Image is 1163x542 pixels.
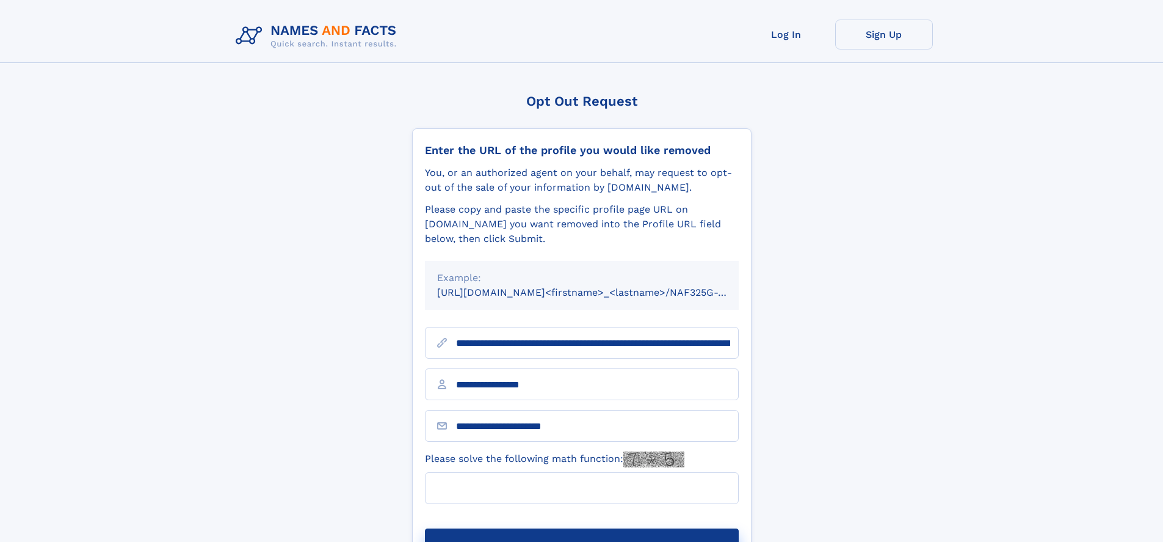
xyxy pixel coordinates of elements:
div: You, or an authorized agent on your behalf, may request to opt-out of the sale of your informatio... [425,166,739,195]
div: Opt Out Request [412,93,752,109]
label: Please solve the following math function: [425,452,684,467]
a: Log In [737,20,835,49]
small: [URL][DOMAIN_NAME]<firstname>_<lastname>/NAF325G-xxxxxxxx [437,287,762,298]
img: Logo Names and Facts [231,20,407,53]
div: Example: [437,271,726,285]
div: Please copy and paste the specific profile page URL on [DOMAIN_NAME] you want removed into the Pr... [425,202,739,246]
a: Sign Up [835,20,933,49]
div: Enter the URL of the profile you would like removed [425,144,739,157]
